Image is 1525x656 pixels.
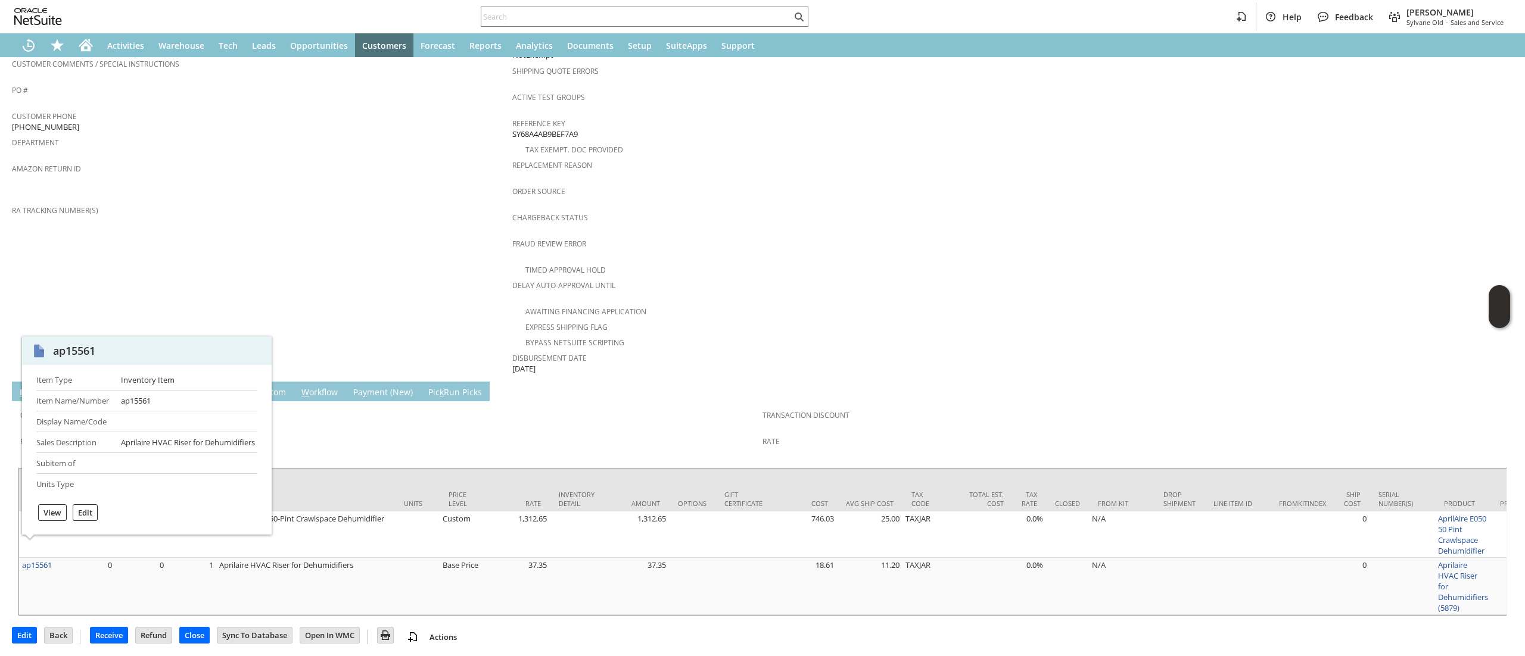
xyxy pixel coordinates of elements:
input: Receive [91,627,127,643]
span: Analytics [516,40,553,51]
span: Documents [567,40,614,51]
a: Opportunities [283,33,355,57]
a: Activities [100,33,151,57]
td: 0 [64,511,115,558]
span: I [20,386,23,398]
svg: Recent Records [21,38,36,52]
a: Tech [211,33,245,57]
img: Print [378,628,393,642]
div: Closed [1055,499,1080,508]
a: Documents [560,33,621,57]
a: Customer Phone [12,111,77,121]
td: TAXJAR [902,558,947,615]
div: Product [1444,499,1482,508]
td: 37.35 [603,558,669,615]
td: AprilAire E050 50-Pint Crawlspace Dehumidifier [216,511,395,558]
td: 0 [64,558,115,615]
span: Sylvane Old [1406,18,1443,27]
div: Item Name/Number [36,395,111,406]
label: View [43,507,61,518]
div: Line Item ID [1213,499,1261,508]
a: Timed Approval Hold [525,265,606,275]
a: SuiteApps [659,33,714,57]
div: Inventory Item [121,374,175,385]
a: Customer Comments / Special Instructions [12,59,179,69]
img: add-record.svg [406,630,420,644]
span: Reports [469,40,502,51]
span: [DATE] [512,363,536,374]
input: Edit [13,627,36,643]
span: SY68A4AB9BEF7A9 [512,129,578,140]
input: Print [378,627,393,643]
div: Description [225,499,386,508]
a: Leads [245,33,283,57]
div: Price Level [449,490,475,508]
a: Home [71,33,100,57]
div: Amount [612,499,660,508]
a: Reference Key [512,118,565,129]
a: Recent Records [14,33,43,57]
td: Custom [440,511,484,558]
a: Customers [355,33,413,57]
input: Back [45,627,72,643]
a: Replacement reason [512,160,592,170]
input: Sync To Database [217,627,292,643]
td: N/A [1089,558,1154,615]
td: 1 [167,511,216,558]
a: Coupon Code [20,410,72,420]
a: Awaiting Financing Application [525,307,646,317]
a: Setup [621,33,659,57]
div: Aprilaire HVAC Riser for Dehumidifiers [121,437,255,448]
span: [PHONE_NUMBER] [12,121,79,133]
iframe: Click here to launch Oracle Guided Learning Help Panel [1489,285,1510,328]
a: Rate [762,436,780,446]
a: Express Shipping Flag [525,322,608,332]
div: Tax Rate [1022,490,1037,508]
span: Activities [107,40,144,51]
span: Support [721,40,755,51]
a: PickRun Picks [425,386,485,399]
div: Total Est. Cost [956,490,1004,508]
a: ap15561 [22,560,52,570]
a: Promotion [20,436,63,446]
a: Order Source [512,186,565,196]
span: k [440,386,444,398]
span: Warehouse [158,40,204,51]
a: Delay Auto-Approval Until [512,280,615,290]
div: Options [678,499,707,508]
td: 0 [115,511,167,558]
div: Gift Certificate [724,490,762,508]
a: Unrolled view on [1492,384,1506,398]
a: Fraud Review Error [512,239,586,249]
input: Refund [136,627,172,643]
td: 0.0% [1013,558,1046,615]
span: Forecast [421,40,455,51]
div: View [38,504,67,521]
td: 0 [1335,511,1370,558]
a: Aprilaire HVAC Riser for Dehumidifiers (5879) [1438,560,1488,613]
div: Units [404,499,431,508]
td: 0 [1335,558,1370,615]
span: Tech [219,40,238,51]
td: 1,312.65 [484,511,550,558]
div: fromkitindex [1279,499,1326,508]
a: Workflow [298,386,341,399]
div: Rate [493,499,541,508]
td: 746.03 [771,511,837,558]
div: Ship Cost [1344,490,1361,508]
div: Sales Description [36,437,111,448]
a: Warehouse [151,33,211,57]
a: Department [12,138,59,148]
a: Reports [462,33,509,57]
a: Support [714,33,762,57]
span: - [1446,18,1448,27]
a: Bypass NetSuite Scripting [525,338,624,348]
span: [PERSON_NAME] [1406,7,1504,18]
td: 0 [115,558,167,615]
span: Opportunities [290,40,348,51]
span: Setup [628,40,652,51]
td: TAXJAR [902,511,947,558]
svg: Home [79,38,93,52]
div: Item Type [36,374,111,385]
div: From Kit [1098,499,1146,508]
